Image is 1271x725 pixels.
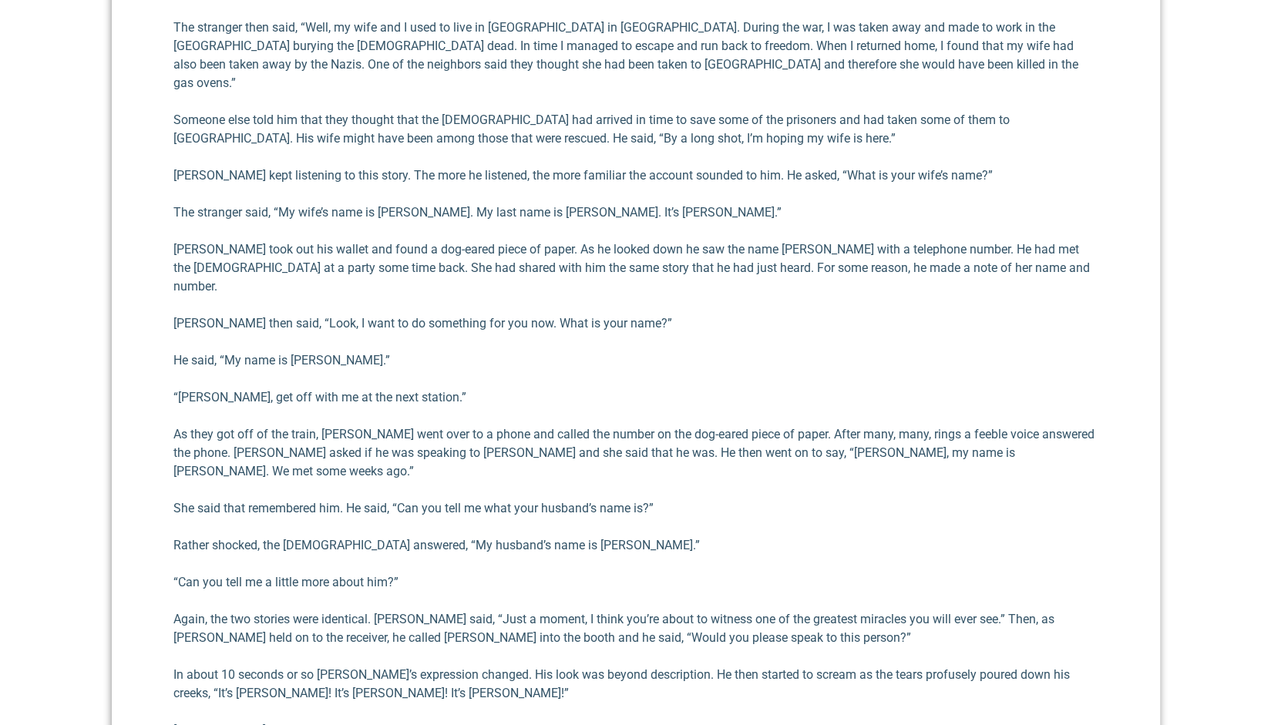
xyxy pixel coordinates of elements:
[173,111,1098,148] p: Someone else told him that they thought that the [DEMOGRAPHIC_DATA] had arrived in time to save s...
[173,18,1098,92] p: The stranger then said, “Well, my wife and I used to live in [GEOGRAPHIC_DATA] in [GEOGRAPHIC_DAT...
[173,351,1098,370] p: He said, “My name is [PERSON_NAME].”
[173,499,1098,518] p: She said that remembered him. He said, “Can you tell me what your husband’s name is?”
[173,573,1098,592] p: “Can you tell me a little more about him?”
[173,666,1098,703] p: In about 10 seconds or so [PERSON_NAME]’s expression changed. His look was beyond description. He...
[173,240,1098,296] p: [PERSON_NAME] took out his wallet and found a dog-eared piece of paper. As he looked down he saw ...
[173,388,1098,407] p: “[PERSON_NAME], get off with me at the next station.”
[173,425,1098,481] p: As they got off of the train, [PERSON_NAME] went over to a phone and called the number on the dog...
[173,203,1098,222] p: The stranger said, “My wife’s name is [PERSON_NAME]. My last name is [PERSON_NAME]. It’s [PERSON_...
[173,536,1098,555] p: Rather shocked, the [DEMOGRAPHIC_DATA] answered, “My husband’s name is [PERSON_NAME].”
[173,610,1098,647] p: Again, the two stories were identical. [PERSON_NAME] said, “Just a moment, I think you’re about t...
[173,314,1098,333] p: [PERSON_NAME] then said, “Look, I want to do something for you now. What is your name?”
[173,166,1098,185] p: [PERSON_NAME] kept listening to this story. The more he listened, the more familiar the account s...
